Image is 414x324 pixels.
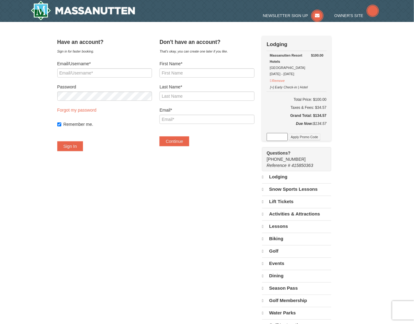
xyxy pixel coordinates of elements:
span: 415850363 [292,163,313,168]
h4: Have an account? [57,39,152,45]
a: Golf [262,245,331,257]
img: Massanutten Resort Logo [31,1,135,20]
input: Last Name [159,92,254,101]
label: Email/Username* [57,61,152,67]
button: Continue [159,136,189,146]
button: [+] Early Check-in | Hotel [270,83,308,90]
label: Remember me. [63,121,152,127]
strong: Lodging [267,41,287,47]
a: Activities & Attractions [262,208,331,220]
span: [PHONE_NUMBER] [267,150,320,162]
label: Email* [159,107,254,113]
div: Sign in for faster booking. [57,48,152,54]
a: Massanutten Resort [31,1,135,20]
span: Reference # [267,163,290,168]
h5: Grand Total: $134.57 [267,113,326,119]
button: Apply Promo Code [289,134,320,140]
a: Lodging [262,171,331,183]
div: That's okay, you can create one later if you like. [159,48,254,54]
label: Password [57,84,152,90]
strong: Questions? [267,151,290,156]
input: First Name [159,68,254,78]
div: $134.57 [267,121,326,133]
h6: Total Price: $100.00 [267,96,326,103]
a: Water Parks [262,307,331,319]
div: [GEOGRAPHIC_DATA] [DATE] - [DATE] [270,52,323,77]
a: Owner's Site [334,13,379,18]
a: Newsletter Sign Up [263,13,324,18]
a: Lessons [262,220,331,232]
button: Remove [270,76,285,84]
strong: Massanutten Resort Hotels [270,53,302,63]
a: Golf Membership [262,295,331,306]
input: Email/Username* [57,68,152,78]
a: Snow Sports Lessons [262,183,331,195]
div: Taxes & Fees: $34.57 [267,104,326,111]
span: Owner's Site [334,13,364,18]
a: Biking [262,233,331,245]
a: Lift Tickets [262,196,331,207]
a: Season Pass [262,282,331,294]
label: Last Name* [159,84,254,90]
strong: Due Now: [296,121,313,126]
a: Dining [262,270,331,282]
input: Email* [159,115,254,124]
strong: $100.00 [311,52,324,58]
h4: Don't have an account? [159,39,254,45]
a: Forgot my password [57,108,97,113]
a: Events [262,258,331,269]
label: First Name* [159,61,254,67]
span: Newsletter Sign Up [263,13,308,18]
button: Sign In [57,141,83,151]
